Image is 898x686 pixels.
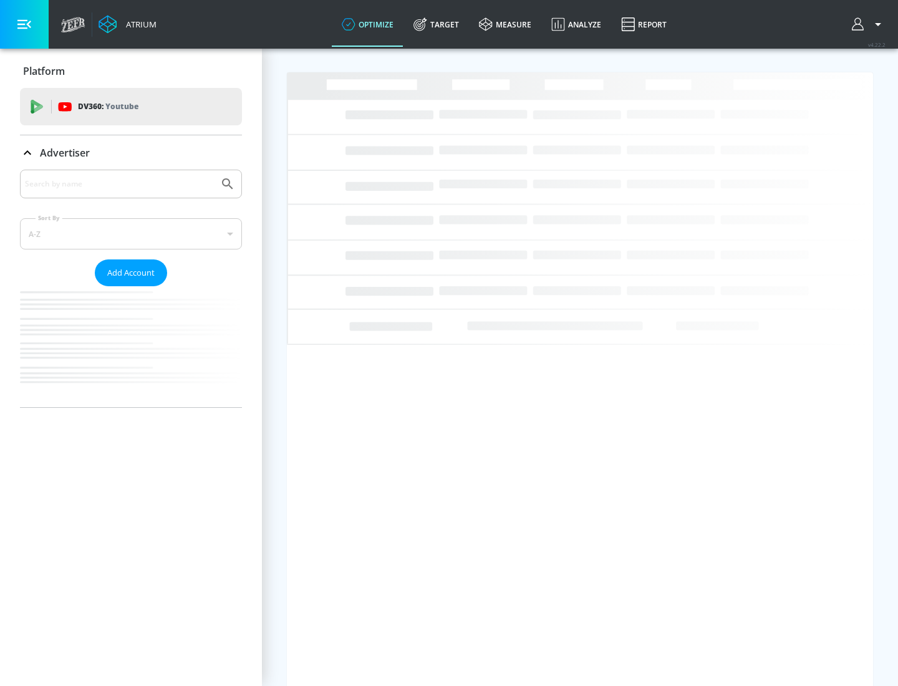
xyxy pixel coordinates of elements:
div: DV360: Youtube [20,88,242,125]
a: optimize [332,2,403,47]
span: v 4.22.2 [868,41,886,48]
nav: list of Advertiser [20,286,242,407]
p: Advertiser [40,146,90,160]
div: Platform [20,54,242,89]
label: Sort By [36,214,62,222]
p: DV360: [78,100,138,114]
a: Report [611,2,677,47]
button: Add Account [95,259,167,286]
input: Search by name [25,176,214,192]
div: Advertiser [20,170,242,407]
a: Atrium [99,15,157,34]
a: Analyze [541,2,611,47]
p: Platform [23,64,65,78]
div: Advertiser [20,135,242,170]
p: Youtube [105,100,138,113]
a: measure [469,2,541,47]
span: Add Account [107,266,155,280]
div: A-Z [20,218,242,249]
a: Target [403,2,469,47]
div: Atrium [121,19,157,30]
